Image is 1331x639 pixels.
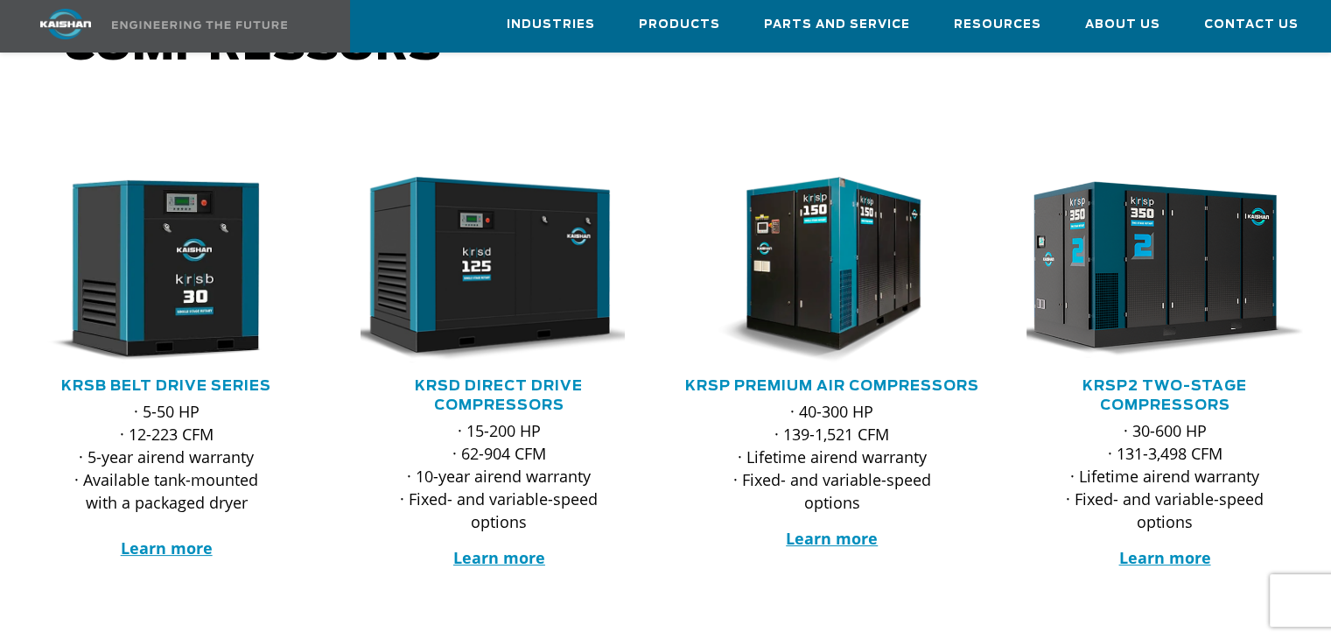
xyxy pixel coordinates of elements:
[685,379,979,393] a: KRSP Premium Air Compressors
[415,379,583,412] a: KRSD Direct Drive Compressors
[1061,419,1268,533] p: · 30-600 HP · 131-3,498 CFM · Lifetime airend warranty · Fixed- and variable-speed options
[681,177,958,363] img: krsp150
[1204,15,1299,35] span: Contact Us
[361,177,637,363] div: krsd125
[453,547,545,568] a: Learn more
[954,1,1041,48] a: Resources
[396,419,602,533] p: · 15-200 HP · 62-904 CFM · 10-year airend warranty · Fixed- and variable-speed options
[639,1,720,48] a: Products
[1085,15,1160,35] span: About Us
[1204,1,1299,48] a: Contact Us
[954,15,1041,35] span: Resources
[15,177,292,363] img: krsb30
[786,528,878,549] a: Learn more
[507,15,595,35] span: Industries
[1085,1,1160,48] a: About Us
[1082,379,1247,412] a: KRSP2 Two-Stage Compressors
[507,1,595,48] a: Industries
[63,400,270,559] p: · 5-50 HP · 12-223 CFM · 5-year airend warranty · Available tank-mounted with a packaged dryer
[61,379,271,393] a: KRSB Belt Drive Series
[694,177,970,363] div: krsp150
[1026,177,1303,363] div: krsp350
[112,21,287,29] img: Engineering the future
[729,400,935,514] p: · 40-300 HP · 139-1,521 CFM · Lifetime airend warranty · Fixed- and variable-speed options
[999,167,1304,373] img: krsp350
[347,177,625,363] img: krsd125
[1118,547,1210,568] a: Learn more
[121,537,213,558] a: Learn more
[764,1,910,48] a: Parts and Service
[764,15,910,35] span: Parts and Service
[28,177,305,363] div: krsb30
[639,15,720,35] span: Products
